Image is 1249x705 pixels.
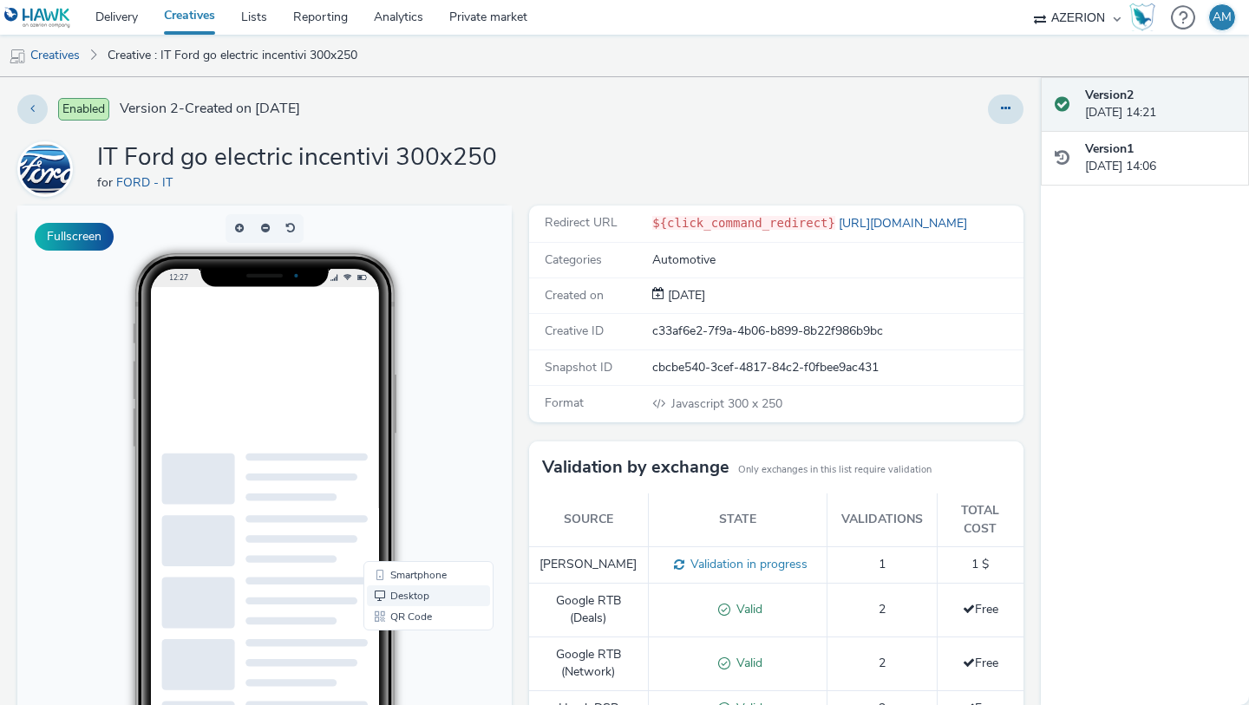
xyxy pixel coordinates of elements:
[350,380,473,401] li: Desktop
[116,174,180,191] a: FORD - IT
[652,359,1022,376] div: cbcbe540-3cef-4817-84c2-f0fbee9ac431
[1129,3,1155,31] img: Hawk Academy
[545,395,584,411] span: Format
[545,251,602,268] span: Categories
[879,556,886,572] span: 1
[1085,87,1134,103] strong: Version 2
[963,655,998,671] span: Free
[529,636,648,690] td: Google RTB (Network)
[879,601,886,617] span: 2
[1213,4,1232,30] div: AM
[652,323,1022,340] div: c33af6e2-7f9a-4b06-b899-8b22f986b9bc
[730,655,762,671] span: Valid
[373,385,412,395] span: Desktop
[835,215,974,232] a: [URL][DOMAIN_NAME]
[545,214,618,231] span: Redirect URL
[963,601,998,617] span: Free
[1085,87,1235,122] div: [DATE] 14:21
[120,99,300,119] span: Version 2 - Created on [DATE]
[373,364,429,375] span: Smartphone
[879,655,886,671] span: 2
[670,395,782,412] span: 300 x 250
[99,35,366,76] a: Creative : IT Ford go electric incentivi 300x250
[827,493,937,546] th: Validations
[58,98,109,121] span: Enabled
[1129,3,1162,31] a: Hawk Academy
[652,251,1022,269] div: Automotive
[529,493,648,546] th: Source
[4,7,71,29] img: undefined Logo
[1085,140,1235,176] div: [DATE] 14:06
[35,223,114,251] button: Fullscreen
[9,48,26,65] img: mobile
[545,323,604,339] span: Creative ID
[542,454,729,480] h3: Validation by exchange
[350,401,473,421] li: QR Code
[545,287,604,304] span: Created on
[97,174,116,191] span: for
[529,547,648,584] td: [PERSON_NAME]
[648,493,827,546] th: State
[652,216,835,230] code: ${click_command_redirect}
[684,556,808,572] span: Validation in progress
[20,144,70,194] img: FORD - IT
[1085,140,1134,157] strong: Version 1
[971,556,989,572] span: 1 $
[738,463,932,477] small: Only exchanges in this list require validation
[152,67,171,76] span: 12:27
[17,160,80,177] a: FORD - IT
[350,359,473,380] li: Smartphone
[937,493,1023,546] th: Total cost
[664,287,705,304] div: Creation 01 October 2025, 14:06
[545,359,612,375] span: Snapshot ID
[730,601,762,617] span: Valid
[671,395,728,412] span: Javascript
[529,583,648,636] td: Google RTB (Deals)
[373,406,415,416] span: QR Code
[97,141,497,174] h1: IT Ford go electric incentivi 300x250
[664,287,705,304] span: [DATE]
